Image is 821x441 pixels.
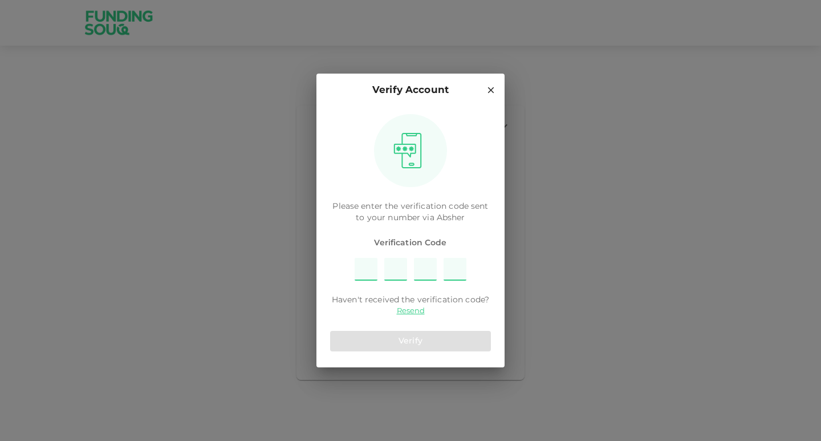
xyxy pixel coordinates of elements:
[384,258,407,281] input: Please enter OTP character 2
[330,237,491,249] span: Verification Code
[397,306,425,317] a: Resend
[444,258,466,281] input: Please enter OTP character 4
[389,132,426,169] img: otpImage
[332,294,489,306] span: Haven't received the verification code?
[414,258,437,281] input: Please enter OTP character 3
[330,201,491,224] p: Please enter the verification code sent to your number via Absher
[372,83,449,98] p: Verify Account
[355,258,377,281] input: Please enter OTP character 1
